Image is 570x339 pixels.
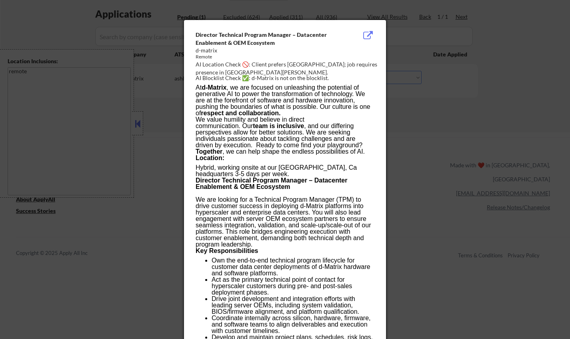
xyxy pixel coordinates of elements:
div: AI Location Check 🚫: Client prefers [GEOGRAPHIC_DATA]; job requires presence in [GEOGRAPHIC_DATA]... [196,60,378,76]
div: Remote [196,54,334,60]
p: Coordinate internally across silicon, hardware, firmware, and software teams to align deliverable... [212,315,374,334]
p: At , we are focused on unleashing the potential of generative AI to power the transformation of t... [196,84,374,116]
p: Act as the primary technical point of contact for hyperscaler customers during pre- and post-sale... [212,277,374,296]
p: Hybrid, working onsite at our [GEOGRAPHIC_DATA], Ca headquarters 3-5 days per week. [196,164,374,177]
strong: Director Technical Program Manager – Datacenter Enablement & OEM Ecosystem [196,177,347,190]
strong: respect and collaboration. [201,110,280,116]
div: AI Blocklist Check ✅: d-Matrix is not on the blocklist. [196,74,378,82]
p: Drive joint development and integration efforts with leading server OEMs, including system valida... [212,296,374,315]
p: We value humility and believe in direct communication. Our , and our differing perspectives allow... [196,116,374,155]
div: d-matrix [196,46,334,54]
strong: d-Matrix [202,84,226,91]
strong: Together [196,148,222,155]
p: Own the end-to-end technical program lifecycle for customer data center deployments of d-Matrix h... [212,257,374,277]
div: Director Technical Program Manager – Datacenter Enablement & OEM Ecosystem [196,31,334,46]
strong: Location: [196,154,224,161]
p: We are looking for a Technical Program Manager (TPM) to drive customer success in deploying d-Mat... [196,190,374,248]
strong: Key Responsibilities [196,247,258,254]
strong: team is inclusive [253,122,304,129]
